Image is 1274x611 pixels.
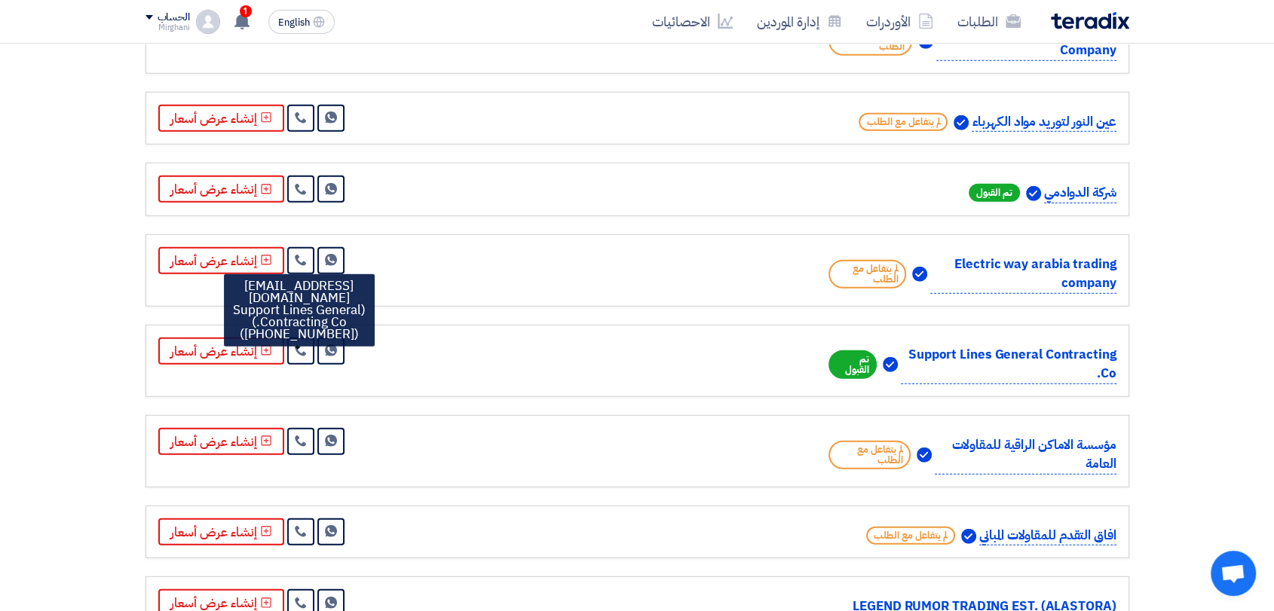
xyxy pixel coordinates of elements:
[1044,183,1116,203] p: شركة الدوادمي
[961,529,976,544] img: Verified Account
[158,11,190,24] div: الحساب
[828,260,906,289] span: لم يتفاعل مع الطلب
[945,4,1033,39] a: الطلبات
[145,23,190,32] div: Mirghani
[1026,186,1041,201] img: Verified Account
[917,448,932,463] img: Verified Account
[969,184,1020,202] span: تم القبول
[158,247,284,274] button: إنشاء عرض أسعار
[158,338,284,365] button: إنشاء عرض أسعار
[854,4,945,39] a: الأوردرات
[640,4,745,39] a: الاحصائيات
[158,428,284,455] button: إنشاء عرض أسعار
[158,518,284,545] button: إنشاء عرض أسعار
[935,435,1116,475] p: مؤسسة الاماكن الراقية للمقاولات العامة
[196,10,220,34] img: profile_test.png
[1051,12,1129,29] img: Teradix logo
[278,17,310,28] span: English
[930,255,1116,294] p: Electric way arabia trading company
[1211,551,1256,596] a: Open chat
[828,441,911,469] span: لم يتفاعل مع الطلب
[240,5,252,17] span: 1
[158,105,284,132] button: إنشاء عرض أسعار
[745,4,854,39] a: إدارة الموردين
[972,112,1116,133] p: عين النور لتوريد مواد الكهرباء
[912,267,927,282] img: Verified Account
[158,176,284,203] button: إنشاء عرض أسعار
[883,357,898,372] img: Verified Account
[268,10,335,34] button: English
[901,345,1116,384] p: Support Lines General Contracting Co.
[954,115,969,130] img: Verified Account
[866,527,955,545] span: لم يتفاعل مع الطلب
[859,113,948,131] span: لم يتفاعل مع الطلب
[224,274,375,347] div: [EMAIL_ADDRESS][DOMAIN_NAME] (Support Lines General Contracting Co.) ([PHONE_NUMBER])
[979,526,1116,546] p: افاق التقدم للمقاولات المباني
[828,350,877,379] span: تم القبول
